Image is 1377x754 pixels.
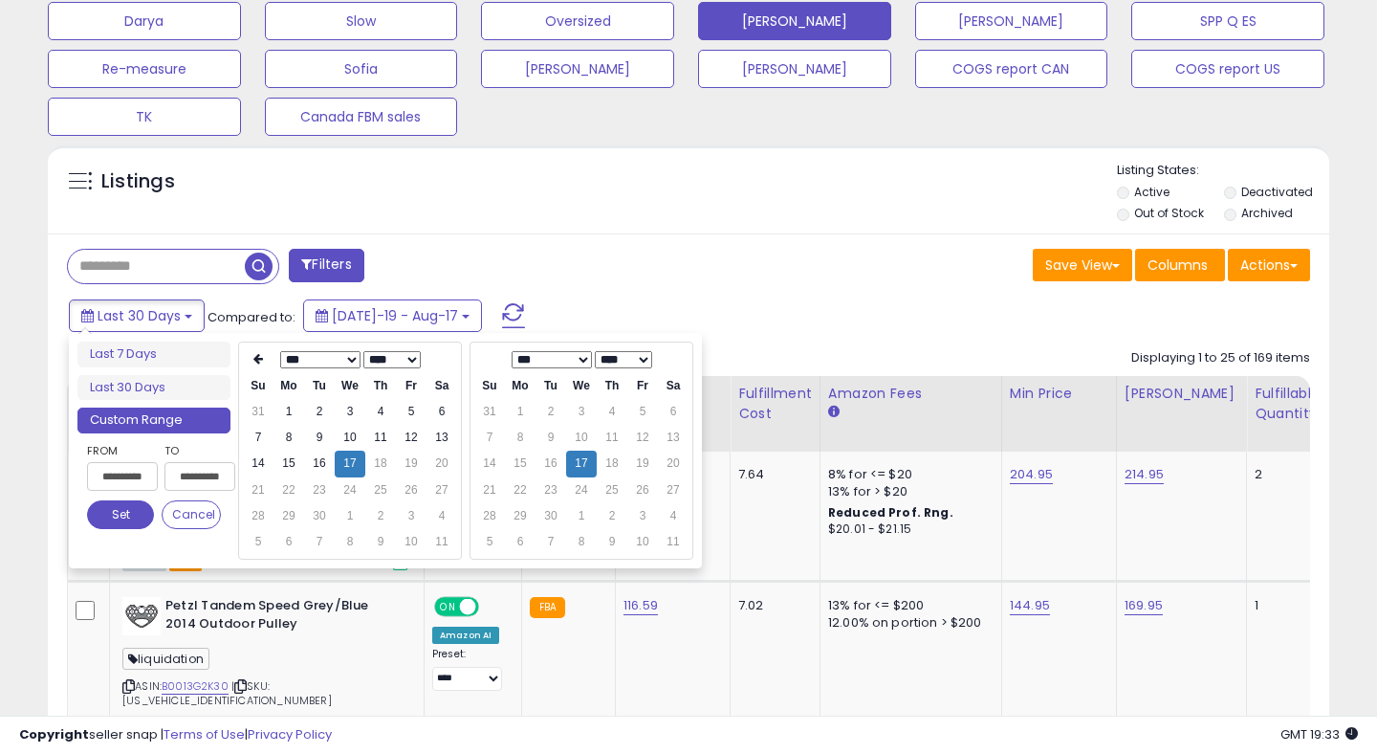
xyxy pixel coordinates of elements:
[426,451,457,477] td: 20
[365,477,396,503] td: 25
[19,726,332,744] div: seller snap | |
[535,425,566,451] td: 9
[1241,184,1313,200] label: Deactivated
[1131,349,1310,367] div: Displaying 1 to 25 of 169 items
[265,2,458,40] button: Slow
[1228,249,1310,281] button: Actions
[243,425,273,451] td: 7
[738,597,805,614] div: 7.02
[98,306,181,325] span: Last 30 Days
[365,373,396,399] th: Th
[87,441,154,460] label: From
[48,50,241,88] button: Re-measure
[474,529,505,555] td: 5
[476,599,507,615] span: OFF
[335,373,365,399] th: We
[658,477,688,503] td: 27
[365,529,396,555] td: 9
[828,404,840,421] small: Amazon Fees.
[243,399,273,425] td: 31
[243,451,273,477] td: 14
[1125,596,1163,615] a: 169.95
[505,425,535,451] td: 8
[165,597,398,637] b: Petzl Tandem Speed Grey/Blue 2014 Outdoor Pulley
[535,477,566,503] td: 23
[828,384,994,404] div: Amazon Fees
[335,425,365,451] td: 10
[304,451,335,477] td: 16
[304,399,335,425] td: 2
[597,373,627,399] th: Th
[265,98,458,136] button: Canada FBM sales
[304,477,335,503] td: 23
[243,529,273,555] td: 5
[335,529,365,555] td: 8
[535,373,566,399] th: Tu
[77,408,230,433] li: Custom Range
[1125,465,1164,484] a: 214.95
[566,477,597,503] td: 24
[164,441,221,460] label: To
[48,2,241,40] button: Darya
[426,399,457,425] td: 6
[535,451,566,477] td: 16
[474,399,505,425] td: 31
[273,451,304,477] td: 15
[566,425,597,451] td: 10
[627,503,658,529] td: 3
[658,503,688,529] td: 4
[304,425,335,451] td: 9
[77,375,230,401] li: Last 30 Days
[658,425,688,451] td: 13
[658,529,688,555] td: 11
[474,503,505,529] td: 28
[474,477,505,503] td: 21
[1125,384,1238,404] div: [PERSON_NAME]
[623,384,722,424] div: Cost (Exc. VAT)
[658,373,688,399] th: Sa
[48,98,241,136] button: TK
[1117,162,1330,180] p: Listing States:
[1255,384,1321,424] div: Fulfillable Quantity
[335,451,365,477] td: 17
[243,373,273,399] th: Su
[122,648,209,670] span: liquidation
[426,503,457,529] td: 4
[738,466,805,483] div: 7.64
[535,399,566,425] td: 2
[915,50,1108,88] button: COGS report CAN
[273,477,304,503] td: 22
[426,477,457,503] td: 27
[243,477,273,503] td: 21
[122,597,161,635] img: 31gGg+bpauL._SL40_.jpg
[273,425,304,451] td: 8
[597,425,627,451] td: 11
[1010,384,1108,404] div: Min Price
[396,451,426,477] td: 19
[1134,205,1204,221] label: Out of Stock
[505,399,535,425] td: 1
[623,596,658,615] a: 116.59
[566,373,597,399] th: We
[365,425,396,451] td: 11
[627,425,658,451] td: 12
[627,529,658,555] td: 10
[828,504,953,521] b: Reduced Prof. Rng.
[1134,184,1169,200] label: Active
[304,373,335,399] th: Tu
[474,425,505,451] td: 7
[505,451,535,477] td: 15
[1241,205,1293,221] label: Archived
[505,503,535,529] td: 29
[597,451,627,477] td: 18
[658,399,688,425] td: 6
[505,373,535,399] th: Mo
[915,2,1108,40] button: [PERSON_NAME]
[365,399,396,425] td: 4
[566,451,597,477] td: 17
[566,503,597,529] td: 1
[627,373,658,399] th: Fr
[432,627,499,644] div: Amazon AI
[658,451,688,477] td: 20
[1131,2,1324,40] button: SPP Q ES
